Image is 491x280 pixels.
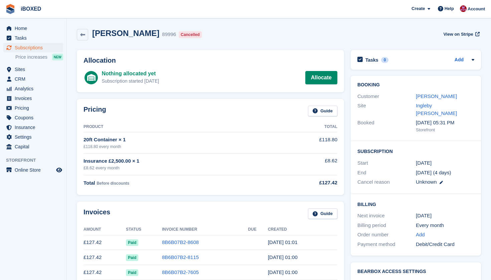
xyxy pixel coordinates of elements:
[15,24,55,33] span: Home
[15,33,55,43] span: Tasks
[15,54,47,60] span: Price increases
[162,224,248,235] th: Invoice Number
[308,208,337,219] a: Guide
[3,132,63,142] a: menu
[275,132,337,153] td: £118.80
[275,179,337,187] div: £127.42
[84,224,126,235] th: Amount
[3,113,63,122] a: menu
[97,181,129,186] span: Before discounts
[412,5,425,12] span: Create
[357,241,416,248] div: Payment method
[357,201,474,207] h2: Billing
[268,254,298,260] time: 2025-08-10 00:00:12 UTC
[357,178,416,186] div: Cancel reason
[416,103,457,116] a: Ingleby [PERSON_NAME]
[3,84,63,93] a: menu
[15,84,55,93] span: Analytics
[441,29,481,40] a: View on Stripe
[15,103,55,113] span: Pricing
[3,43,63,52] a: menu
[15,74,55,84] span: CRM
[84,265,126,280] td: £127.42
[15,113,55,122] span: Coupons
[416,241,474,248] div: Debit/Credit Card
[365,57,378,63] h2: Tasks
[445,5,454,12] span: Help
[84,250,126,265] td: £127.42
[416,127,474,133] div: Storefront
[162,239,199,245] a: 8B6B07B2-8608
[84,180,95,186] span: Total
[84,165,275,171] div: £8.62 every month
[357,102,416,117] div: Site
[15,165,55,175] span: Online Store
[126,224,162,235] th: Status
[443,31,473,38] span: View on Stripe
[3,123,63,132] a: menu
[357,119,416,133] div: Booked
[416,179,437,185] span: Unknown
[3,142,63,151] a: menu
[162,269,199,275] a: 8B6B07B2-7605
[3,103,63,113] a: menu
[308,106,337,117] a: Guide
[15,53,63,61] a: Price increases NEW
[357,93,416,100] div: Customer
[5,4,15,14] img: stora-icon-8386f47178a22dfd0bd8f6a31ec36ba5ce8667c1dd55bd0f319d3a0aa187defe.svg
[357,169,416,177] div: End
[15,65,55,74] span: Sites
[416,119,474,127] div: [DATE] 05:31 PM
[460,5,467,12] img: Amanda Forder
[357,269,474,274] h2: BearBox Access Settings
[84,157,275,165] div: Insurance £2,500.00 × 1
[357,148,474,154] h2: Subscription
[468,6,485,12] span: Account
[84,106,106,117] h2: Pricing
[126,254,138,261] span: Paid
[162,254,199,260] a: 8B6B07B2-8115
[84,57,337,64] h2: Allocation
[102,70,159,78] div: Nothing allocated yet
[3,74,63,84] a: menu
[92,29,159,38] h2: [PERSON_NAME]
[416,170,451,175] span: [DATE] (4 days)
[381,57,389,63] div: 0
[102,78,159,85] div: Subscription started [DATE]
[84,208,110,219] h2: Invoices
[15,132,55,142] span: Settings
[3,165,63,175] a: menu
[416,231,425,239] a: Add
[84,136,275,144] div: 20ft Container × 1
[275,122,337,132] th: Total
[3,24,63,33] a: menu
[162,31,176,38] div: 89996
[268,239,298,245] time: 2025-09-10 00:01:18 UTC
[357,159,416,167] div: Start
[268,269,298,275] time: 2025-07-10 00:00:52 UTC
[3,65,63,74] a: menu
[3,33,63,43] a: menu
[416,222,474,229] div: Every month
[84,235,126,250] td: £127.42
[357,222,416,229] div: Billing period
[15,43,55,52] span: Subscriptions
[126,239,138,246] span: Paid
[84,122,275,132] th: Product
[6,157,66,164] span: Storefront
[275,153,337,175] td: £8.62
[52,54,63,60] div: NEW
[357,82,474,88] h2: Booking
[3,94,63,103] a: menu
[15,123,55,132] span: Insurance
[416,212,474,220] div: [DATE]
[305,71,337,84] a: Allocate
[268,224,337,235] th: Created
[357,231,416,239] div: Order number
[357,212,416,220] div: Next invoice
[55,166,63,174] a: Preview store
[126,269,138,276] span: Paid
[455,56,464,64] a: Add
[15,94,55,103] span: Invoices
[18,3,44,14] a: iBOXED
